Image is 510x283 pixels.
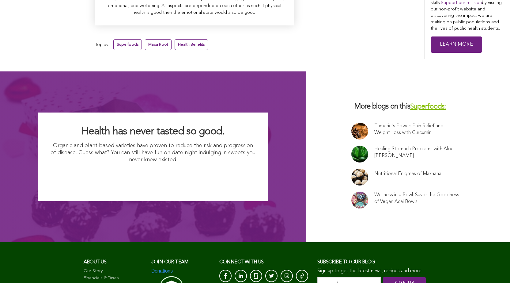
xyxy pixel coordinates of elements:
[374,192,459,205] a: Wellness in a Bowl: Savor the Goodness of Vegan Acai Bowls
[84,275,145,281] a: Financials & Taxes
[93,167,213,189] img: I Want Organic Shopping For Less
[300,273,304,279] img: Tik-Tok-Icon
[113,39,142,50] a: Superfoods
[145,39,172,50] a: Maca Root
[317,258,426,267] h3: Subscribe to our blog
[317,268,426,274] p: Sign up to get the latest news, recipes and more
[479,254,510,283] iframe: Chat Widget
[84,260,107,265] span: About us
[351,102,465,112] h3: More blogs on this
[175,39,208,50] a: Health Benefits
[51,125,256,138] h2: Health has never tasted so good.
[374,123,459,136] a: Tumeric's Power: Pain Relief and Weight Loss with Curcumin
[374,170,441,177] a: Nutritional Enigmas of Makhana
[151,268,173,274] img: Donations
[84,268,145,274] a: Our Story
[51,142,256,164] p: Organic and plant-based varieties have proven to reduce the risk and progression of disease. Gues...
[254,273,258,279] img: glassdoor_White
[151,260,188,265] a: Join our team
[410,103,446,110] a: Superfoods:
[95,41,109,49] span: Topics:
[374,146,459,159] a: Healing Stomach Problems with Aloe [PERSON_NAME]
[431,36,482,53] a: Learn More
[219,260,264,265] span: CONNECT with us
